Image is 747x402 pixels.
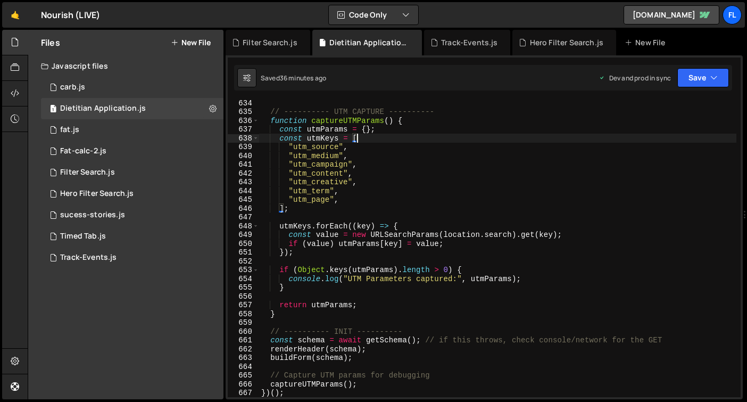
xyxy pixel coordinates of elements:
div: 640 [228,152,259,161]
div: Track-Events.js [441,37,497,48]
div: 646 [228,204,259,214]
div: 7002/45930.js [41,98,223,119]
div: 639 [228,143,259,152]
div: 7002/15633.js [41,77,223,98]
span: 1 [50,105,56,114]
div: 637 [228,125,259,134]
div: 656 [228,292,259,301]
div: Javascript files [28,55,223,77]
div: Track-Events.js [60,253,117,262]
div: 641 [228,160,259,169]
div: sucess-stories.js [60,210,125,220]
div: Saved [261,73,326,83]
div: 658 [228,310,259,319]
div: 651 [228,248,259,257]
div: 36 minutes ago [280,73,326,83]
button: Code Only [329,5,418,24]
div: 667 [228,389,259,398]
div: 662 [228,345,259,354]
div: Hero Filter Search.js [60,189,134,199]
div: Filter Search.js [60,168,115,177]
div: 7002/24097.js [41,204,223,226]
a: 🤙 [2,2,28,28]
div: 7002/36051.js [41,247,223,268]
div: 643 [228,178,259,187]
div: 7002/13525.js [41,162,223,183]
div: 7002/15615.js [41,119,223,141]
div: 7002/25847.js [41,226,223,247]
div: New File [625,37,669,48]
div: 647 [228,213,259,222]
div: 655 [228,283,259,292]
div: 7002/44314.js [41,183,223,204]
div: carb.js [60,83,85,92]
div: 645 [228,195,259,204]
div: 642 [228,169,259,178]
div: 665 [228,371,259,380]
div: 635 [228,108,259,117]
div: 654 [228,275,259,284]
div: Dev and prod in sync [599,73,671,83]
div: 653 [228,266,259,275]
div: Dietitian Application.js [60,104,146,113]
div: 661 [228,336,259,345]
div: Filter Search.js [243,37,297,48]
div: 663 [228,354,259,363]
div: Hero Filter Search.js [530,37,603,48]
div: Timed Tab.js [60,232,106,241]
div: 650 [228,240,259,249]
div: 659 [228,318,259,327]
div: 634 [228,99,259,108]
div: 649 [228,231,259,240]
div: 652 [228,257,259,266]
div: 636 [228,117,259,126]
div: Nourish (LIVE) [41,9,100,21]
div: 660 [228,327,259,337]
button: New File [171,38,211,47]
div: Dietitian Application.js [329,37,409,48]
div: 638 [228,134,259,143]
div: 7002/15634.js [41,141,223,162]
a: [DOMAIN_NAME] [624,5,719,24]
div: 644 [228,187,259,196]
div: fat.js [60,125,79,135]
div: 657 [228,301,259,310]
div: 666 [228,380,259,389]
div: Fat-calc-2.js [60,146,106,156]
div: 648 [228,222,259,231]
div: 664 [228,363,259,372]
button: Save [677,68,729,87]
h2: Files [41,37,60,48]
a: Fl [723,5,742,24]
